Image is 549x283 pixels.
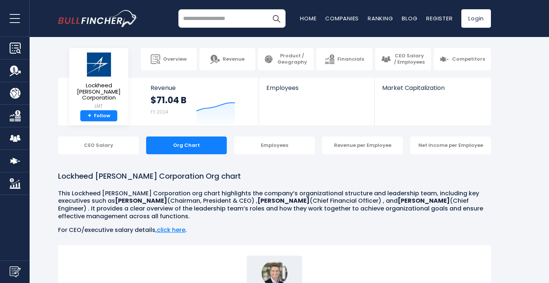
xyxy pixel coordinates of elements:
span: Lockheed [PERSON_NAME] Corporation [75,82,122,101]
a: Revenue [199,48,255,70]
span: Employees [266,84,367,91]
a: Companies [325,14,359,22]
span: Financials [337,56,364,63]
p: For CEO/executive salary details, . [58,226,491,234]
a: Overview [141,48,197,70]
a: Lockheed [PERSON_NAME] Corporation LMT [75,52,123,110]
a: Login [461,9,491,28]
small: FY 2024 [151,109,168,115]
b: [PERSON_NAME] [115,196,167,205]
a: Home [300,14,316,22]
a: Employees [259,78,374,104]
h1: Lockheed [PERSON_NAME] Corporation Org chart [58,171,491,182]
a: Market Capitalization [375,78,490,104]
a: CEO Salary / Employees [375,48,431,70]
a: Product / Geography [258,48,314,70]
small: LMT [75,103,122,110]
strong: $71.04 B [151,94,186,106]
a: Go to homepage [58,10,138,27]
span: CEO Salary / Employees [394,53,425,65]
a: click here [157,226,185,234]
span: Product / Geography [276,53,308,65]
div: Revenue per Employee [322,137,403,154]
a: Financials [316,48,372,70]
span: Revenue [151,84,252,91]
span: Market Capitalization [382,84,483,91]
img: bullfincher logo [58,10,138,27]
a: +Follow [80,110,117,122]
a: Competitors [434,48,491,70]
p: This Lockheed [PERSON_NAME] Corporation org chart highlights the company’s organizational structu... [58,190,491,220]
b: [PERSON_NAME] [257,196,310,205]
strong: + [88,112,91,119]
div: Net Income per Employee [410,137,491,154]
b: [PERSON_NAME] [398,196,450,205]
a: Ranking [368,14,393,22]
a: Register [426,14,452,22]
a: Revenue $71.04 B FY 2024 [143,78,259,125]
a: Blog [402,14,417,22]
div: CEO Salary [58,137,139,154]
span: Overview [163,56,187,63]
span: Competitors [452,56,485,63]
div: Employees [234,137,315,154]
span: Revenue [223,56,245,63]
button: Search [267,9,286,28]
div: Org Chart [146,137,227,154]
